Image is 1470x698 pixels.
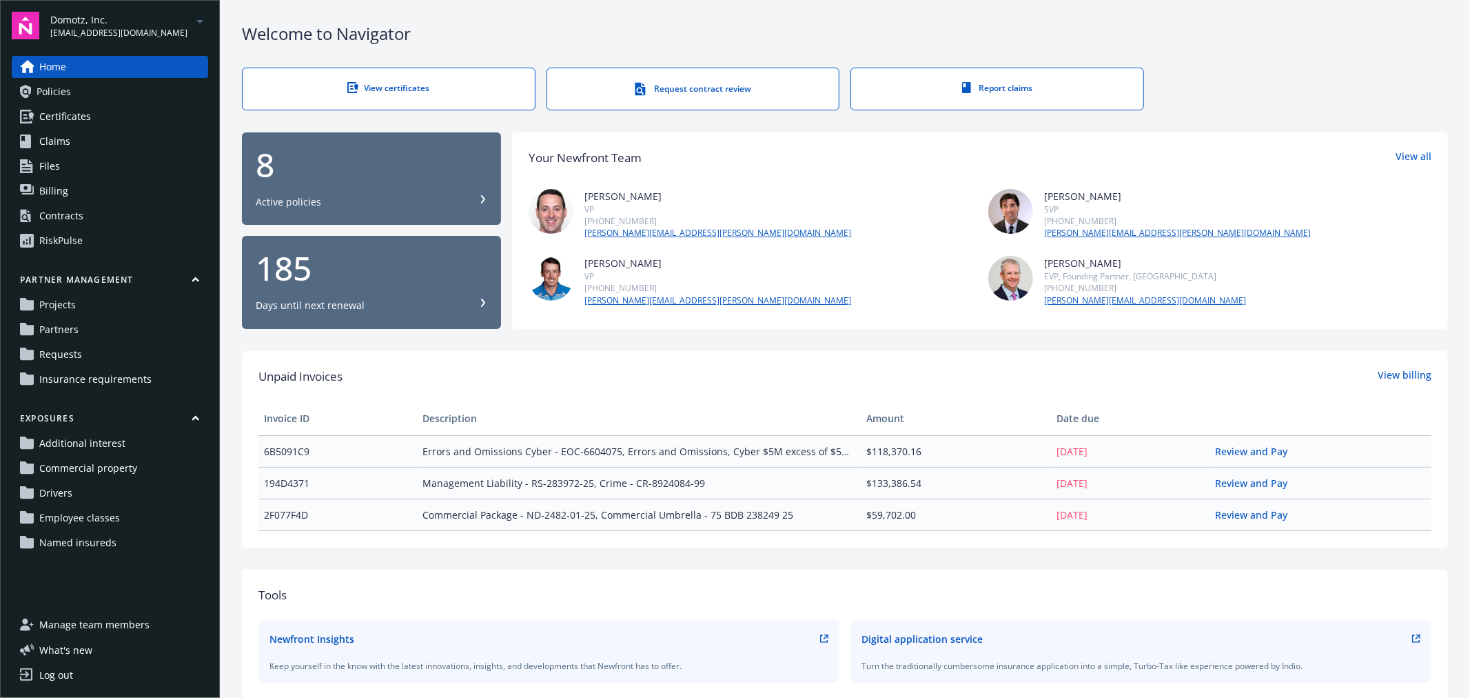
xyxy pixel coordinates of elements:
a: Billing [12,180,208,202]
a: Review and Pay [1215,508,1298,521]
a: Named insureds [12,532,208,554]
div: Keep yourself in the know with the latest innovations, insights, and developments that Newfront h... [269,660,828,672]
td: 194D4371 [258,467,417,499]
a: RiskPulse [12,230,208,252]
img: photo [988,189,1033,234]
div: [PERSON_NAME] [584,256,851,270]
span: Requests [39,343,82,366]
div: Request contract review [575,82,812,96]
span: Manage team members [39,614,150,636]
a: Manage team members [12,614,208,636]
div: Your Newfront Team [529,149,642,167]
th: Invoice ID [258,402,417,435]
div: [PHONE_NUMBER] [584,215,851,227]
img: photo [988,256,1033,301]
span: Claims [39,130,70,152]
div: [PHONE_NUMBER] [1044,215,1311,227]
a: [PERSON_NAME][EMAIL_ADDRESS][PERSON_NAME][DOMAIN_NAME] [584,295,851,307]
a: Projects [12,294,208,316]
td: [DATE] [1051,499,1209,530]
img: photo [529,256,573,301]
a: Review and Pay [1215,477,1298,490]
span: What ' s new [39,643,92,657]
span: Insurance requirements [39,368,152,390]
div: RiskPulse [39,230,83,252]
a: View billing [1378,368,1431,386]
a: View all [1396,149,1431,167]
a: Additional interest [12,432,208,455]
div: Report claims [879,82,1116,94]
div: Active policies [256,195,321,209]
span: Policies [37,81,71,103]
a: [PERSON_NAME][EMAIL_ADDRESS][PERSON_NAME][DOMAIN_NAME] [584,227,851,239]
div: 8 [256,148,487,181]
div: [PERSON_NAME] [1044,189,1311,203]
td: [DATE] [1051,435,1209,467]
div: Contracts [39,205,83,227]
a: Certificates [12,106,208,128]
a: Commercial property [12,457,208,479]
a: [PERSON_NAME][EMAIL_ADDRESS][DOMAIN_NAME] [1044,295,1246,307]
img: navigator-logo.svg [12,12,39,39]
div: Days until next renewal [256,299,365,312]
span: Employee classes [39,507,120,529]
div: EVP, Founding Partner, [GEOGRAPHIC_DATA] [1044,270,1246,282]
button: 185Days until next renewal [242,236,501,329]
span: Named insureds [39,532,116,554]
a: Partners [12,319,208,341]
a: Policies [12,81,208,103]
a: Claims [12,130,208,152]
span: Projects [39,294,76,316]
th: Description [417,402,861,435]
a: Drivers [12,482,208,504]
span: Domotz, Inc. [50,12,187,27]
span: Partners [39,319,79,341]
a: View certificates [242,68,535,110]
span: Commercial Package - ND-2482-01-25, Commercial Umbrella - 75 BDB 238249 25 [422,508,855,522]
span: Files [39,155,60,177]
div: Newfront Insights [269,632,354,646]
div: Turn the traditionally cumbersome insurance application into a simple, Turbo-Tax like experience ... [861,660,1420,672]
div: Welcome to Navigator [242,22,1448,46]
a: Requests [12,343,208,366]
a: arrowDropDown [192,12,208,29]
a: Insurance requirements [12,368,208,390]
button: Partner management [12,274,208,291]
div: Tools [258,586,1431,604]
div: [PERSON_NAME] [584,189,851,203]
div: VP [584,203,851,215]
td: $133,386.54 [861,467,1051,499]
div: Log out [39,664,73,686]
a: Report claims [850,68,1144,110]
div: SVP [1044,203,1311,215]
div: [PERSON_NAME] [1044,256,1246,270]
div: 185 [256,252,487,285]
span: Management Liability - RS-283972-25, Crime - CR-8924084-99 [422,476,855,490]
div: VP [584,270,851,282]
button: 8Active policies [242,132,501,226]
a: [PERSON_NAME][EMAIL_ADDRESS][PERSON_NAME][DOMAIN_NAME] [1044,227,1311,239]
td: 2F077F4D [258,499,417,530]
td: $118,370.16 [861,435,1051,467]
a: Files [12,155,208,177]
a: Request contract review [547,68,840,110]
span: Certificates [39,106,91,128]
a: Home [12,56,208,78]
img: photo [529,189,573,234]
button: Exposures [12,412,208,430]
div: Digital application service [861,632,983,646]
th: Date due [1051,402,1209,435]
div: [PHONE_NUMBER] [1044,282,1246,294]
a: Contracts [12,205,208,227]
span: Additional interest [39,432,125,455]
td: 6B5091C9 [258,435,417,467]
button: What's new [12,643,114,657]
td: [DATE] [1051,467,1209,499]
div: [PHONE_NUMBER] [584,282,851,294]
a: Employee classes [12,507,208,529]
span: Unpaid Invoices [258,368,343,386]
span: Drivers [39,482,72,504]
span: [EMAIL_ADDRESS][DOMAIN_NAME] [50,27,187,39]
td: $59,702.00 [861,499,1051,530]
span: Home [39,56,66,78]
